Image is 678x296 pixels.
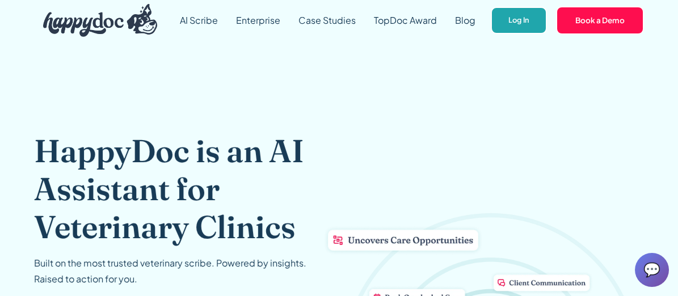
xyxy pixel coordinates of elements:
[34,1,158,40] a: home
[34,132,309,246] h1: HappyDoc is an AI Assistant for Veterinary Clinics
[556,6,644,35] a: Book a Demo
[43,4,158,37] img: HappyDoc Logo: A happy dog with his ear up, listening.
[34,255,306,287] p: Built on the most trusted veterinary scribe. Powered by insights. Raised to action for you.
[491,7,547,35] a: Log In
